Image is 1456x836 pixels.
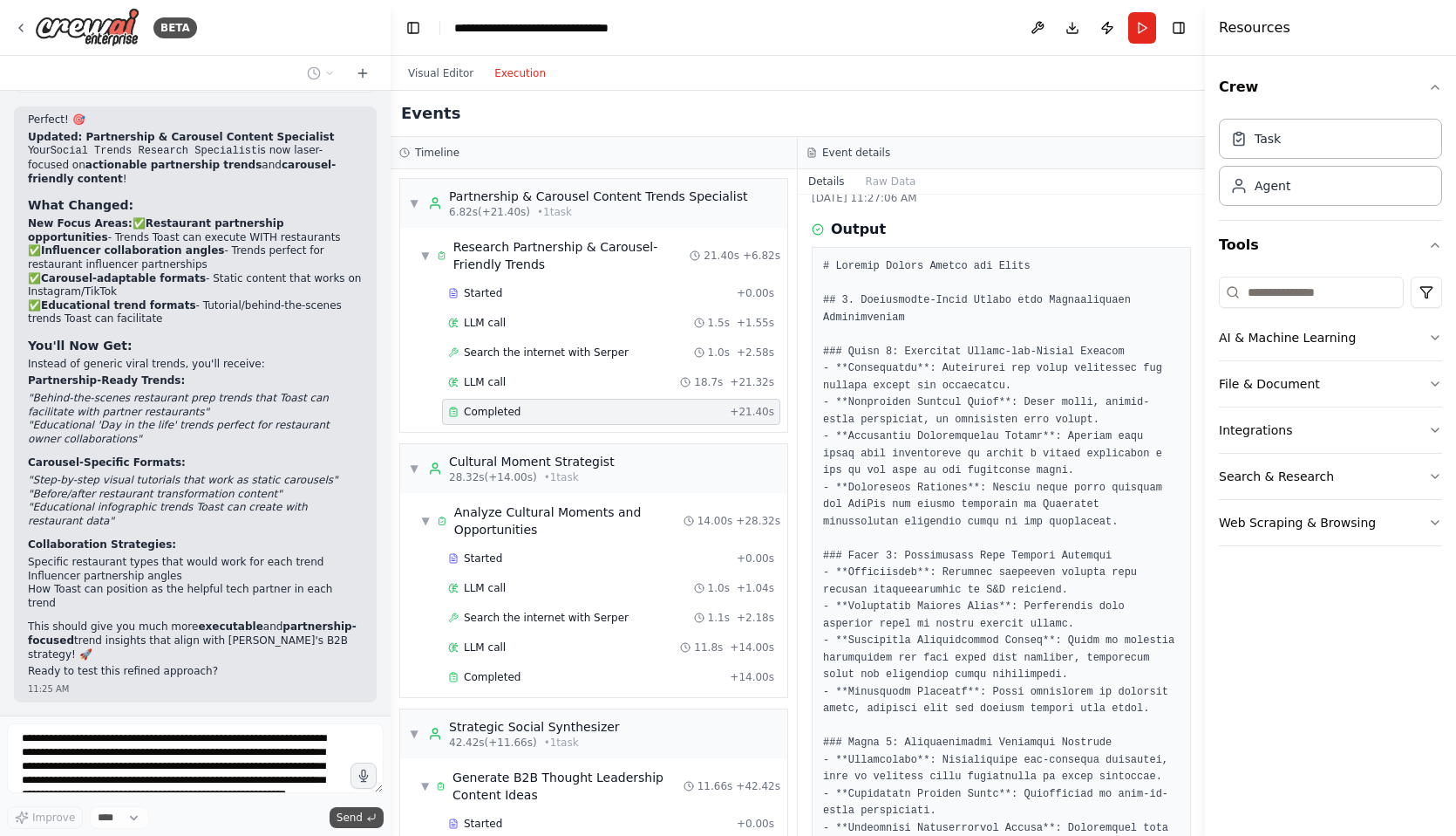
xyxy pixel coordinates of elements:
[464,316,506,330] span: LLM call
[28,620,357,647] strong: partnership-focused
[697,514,733,528] span: 14.00s
[1219,270,1442,560] div: Tools
[421,514,430,528] span: ▼
[1219,112,1442,220] div: Crew
[401,101,460,126] h2: Events
[730,375,774,389] span: + 21.32s
[409,727,419,741] span: ▼
[484,63,556,84] button: Execution
[401,16,425,40] button: Hide left sidebar
[28,392,329,418] em: "Behind-the-scenes restaurant prep trends that Toast can facilitate with partner restaurants"
[409,462,419,476] span: ▼
[464,611,629,625] span: Search the internet with Serper
[464,552,502,565] span: Started
[1219,454,1442,499] button: Search & Research
[708,611,730,625] span: 1.1s
[743,249,780,263] span: + 6.82s
[41,299,196,312] strong: Educational trend formats
[452,769,684,804] div: Generate B2B Thought Leadership Content Ideas
[1255,177,1290,195] div: Agent
[737,611,774,625] span: + 2.18s
[415,146,459,160] h3: Timeline
[41,272,206,284] strong: Carousel-adaptable formats
[28,131,334,143] strong: Updated: Partnership & Carousel Content Specialist
[544,736,579,750] span: • 1 task
[544,470,579,484] span: • 1 task
[28,538,176,551] strong: Collaboration Strategies:
[1219,408,1442,453] button: Integrations
[28,198,133,212] strong: What Changed:
[28,488,282,500] em: "Before/after restaurant transformation content"
[737,286,774,300] span: + 0.00s
[737,346,774,360] span: + 2.58s
[28,620,363,661] p: This should give you much more and trend insights that align with [PERSON_NAME]'s B2B strategy! 🚀
[449,453,615,470] div: Cultural Moment Strategist
[350,763,377,789] button: Click to speak your automation idea
[694,375,723,389] span: 18.7s
[730,670,774,684] span: + 14.00s
[464,641,506,654] span: LLM call
[737,552,774,565] span: + 0.00s
[41,244,224,257] strong: Influencer collaboration angles
[464,817,502,831] span: Started
[28,113,363,127] p: Perfect! 🎯
[28,583,363,610] li: How Toast can position as the helpful tech partner in each trend
[28,217,363,326] p: ✅ - Trends Toast can execute WITH restaurants ✅ - Trends perfect for restaurant influencer partne...
[449,205,530,219] span: 6.82s (+21.40s)
[453,238,691,273] div: Research Partnership & Carousel-Friendly Trends
[28,339,133,353] strong: You'll Now Get:
[464,375,506,389] span: LLM call
[730,405,774,419] span: + 21.40s
[737,817,774,831] span: + 0.00s
[812,191,1191,205] div: [DATE] 11:27:06 AM
[28,217,133,230] strong: New Focus Areas:
[708,581,730,595] span: 1.0s
[337,811,363,825] span: Send
[85,159,262,171] strong: actionable partnership trends
[736,779,780,793] span: + 42.42s
[737,581,774,595] span: + 1.04s
[704,249,739,263] span: 21.40s
[1219,17,1290,38] h4: Resources
[421,249,430,263] span: ▼
[28,682,363,696] div: 11:25 AM
[28,665,363,679] p: Ready to test this refined approach?
[300,63,342,84] button: Switch to previous chat
[28,501,308,527] em: "Educational infographic trends Toast can create with restaurant data"
[28,358,363,372] p: Instead of generic viral trends, you'll receive:
[454,504,684,538] div: Analyze Cultural Moments and Opportunities
[449,188,747,205] div: Partnership & Carousel Content Trends Specialist
[51,145,258,157] code: Social Trends Research Specialist
[1219,500,1442,545] button: Web Scraping & Browsing
[409,196,419,210] span: ▼
[32,811,75,825] span: Improve
[1255,130,1281,147] div: Task
[694,641,723,654] span: 11.8s
[28,374,185,387] strong: Partnership-Ready Trends:
[449,736,537,750] span: 42.42s (+11.66s)
[737,316,774,330] span: + 1.55s
[798,169,855,194] button: Details
[464,286,502,300] span: Started
[1167,16,1191,40] button: Hide right sidebar
[349,63,377,84] button: Start a new chat
[537,205,572,219] span: • 1 task
[28,456,186,469] strong: Carousel-Specific Formats:
[7,806,83,829] button: Improve
[464,581,506,595] span: LLM call
[398,63,484,84] button: Visual Editor
[28,556,363,570] li: Specific restaurant types that would work for each trend
[697,779,733,793] span: 11.66s
[822,146,890,160] h3: Event details
[28,217,283,243] strong: Restaurant partnership opportunities
[464,670,520,684] span: Completed
[330,807,384,828] button: Send
[449,470,537,484] span: 28.32s (+14.00s)
[708,346,730,360] span: 1.0s
[449,718,620,736] div: Strategic Social Synthesizer
[28,570,363,584] li: Influencer partnership angles
[464,346,629,360] span: Search the internet with Serper
[1219,63,1442,112] button: Crew
[28,474,337,486] em: "Step-by-step visual tutorials that work as static carousels"
[198,620,262,633] strong: executable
